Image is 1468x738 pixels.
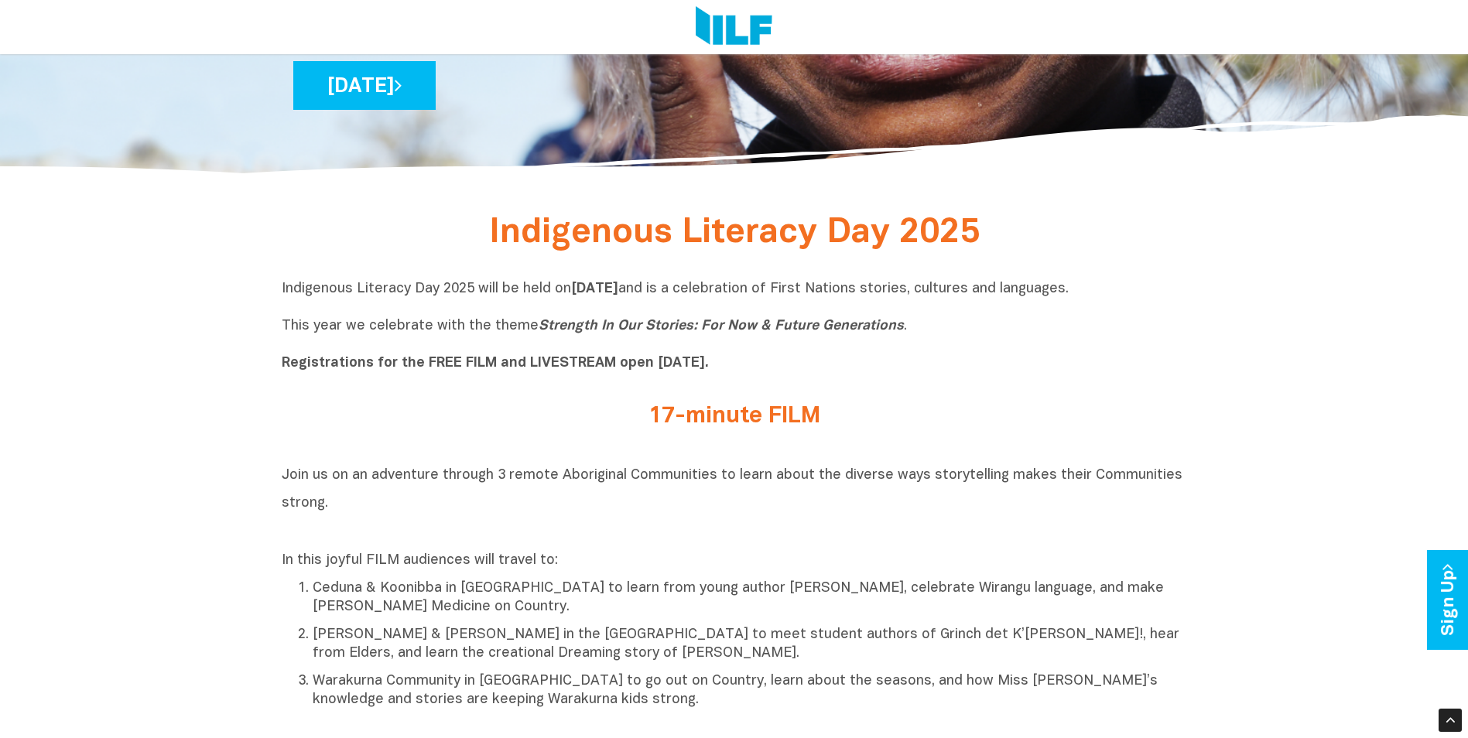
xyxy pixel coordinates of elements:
p: Indigenous Literacy Day 2025 will be held on and is a celebration of First Nations stories, cultu... [282,280,1187,373]
a: [DATE] [293,61,436,110]
span: Join us on an adventure through 3 remote Aboriginal Communities to learn about the diverse ways s... [282,469,1182,510]
div: Scroll Back to Top [1439,709,1462,732]
p: Ceduna & Koonibba in [GEOGRAPHIC_DATA] to learn from young author [PERSON_NAME], celebrate Wirang... [313,579,1187,617]
b: Registrations for the FREE FILM and LIVESTREAM open [DATE]. [282,357,709,370]
p: Warakurna Community in [GEOGRAPHIC_DATA] to go out on Country, learn about the seasons, and how M... [313,672,1187,709]
p: [PERSON_NAME] & [PERSON_NAME] in the [GEOGRAPHIC_DATA] to meet student authors of Grinch det K’[P... [313,626,1187,663]
b: [DATE] [571,282,618,296]
p: In this joyful FILM audiences will travel to: [282,552,1187,570]
img: Logo [696,6,772,48]
span: Indigenous Literacy Day 2025 [489,217,980,249]
i: Strength In Our Stories: For Now & Future Generations [539,319,904,333]
h2: 17-minute FILM [444,404,1025,429]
